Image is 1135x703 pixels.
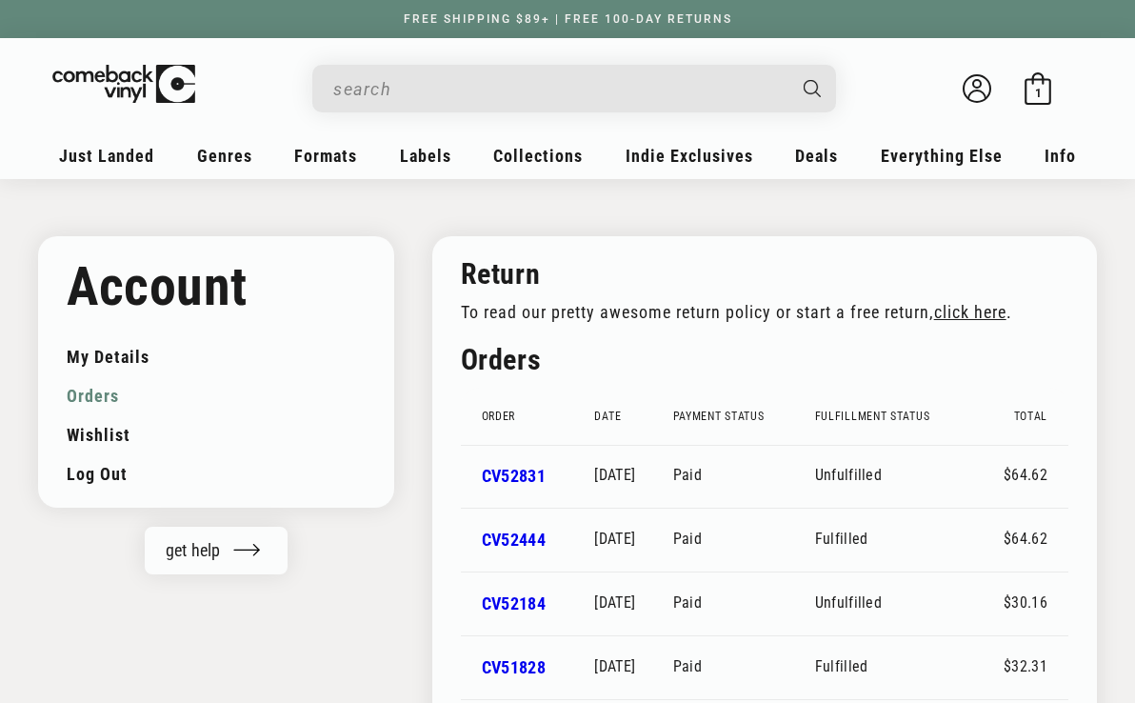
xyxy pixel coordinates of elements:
[385,12,751,26] a: FREE SHIPPING $89+ | FREE 100-DAY RETURNS
[482,530,546,550] a: Order number CV52444
[67,415,366,454] a: Wishlist
[594,530,635,548] time: [DATE]
[59,146,154,166] span: Just Landed
[594,657,635,675] time: [DATE]
[795,146,838,166] span: Deals
[594,593,635,612] time: [DATE]
[673,388,815,445] th: Payment status
[493,146,583,166] span: Collections
[67,337,366,376] a: My Details
[482,466,546,486] a: Order number CV52831
[626,146,753,166] span: Indie Exclusives
[815,445,986,509] td: Unfulfilled
[67,376,366,415] a: Orders
[400,146,451,166] span: Labels
[986,572,1068,635] td: $30.16
[815,572,986,635] td: Unfulfilled
[482,657,546,677] a: Order number CV51828
[461,255,1038,292] h2: Return
[787,65,839,112] button: Search
[815,635,986,699] td: Fulfilled
[934,303,1006,322] a: click here
[594,388,672,445] th: Date
[312,65,836,112] div: Search
[461,341,1068,378] h2: Orders
[482,593,546,613] a: Order number CV52184
[294,146,357,166] span: Formats
[67,255,366,318] h1: Account
[815,508,986,572] td: Fulfilled
[594,466,635,484] time: [DATE]
[986,635,1068,699] td: $32.31
[461,302,1038,322] p: To read our pretty awesome return policy or start a free return, .
[673,508,815,572] td: Paid
[67,454,366,493] a: Log out
[197,146,252,166] span: Genres
[1045,146,1076,166] span: Info
[461,388,595,445] th: Order
[815,388,986,445] th: Fulfillment status
[986,445,1068,509] td: $64.62
[145,527,288,574] button: get help
[673,635,815,699] td: Paid
[333,70,785,109] input: search
[1035,86,1042,100] span: 1
[986,508,1068,572] td: $64.62
[673,572,815,635] td: Paid
[673,445,815,509] td: Paid
[881,146,1003,166] span: Everything Else
[986,388,1068,445] th: Total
